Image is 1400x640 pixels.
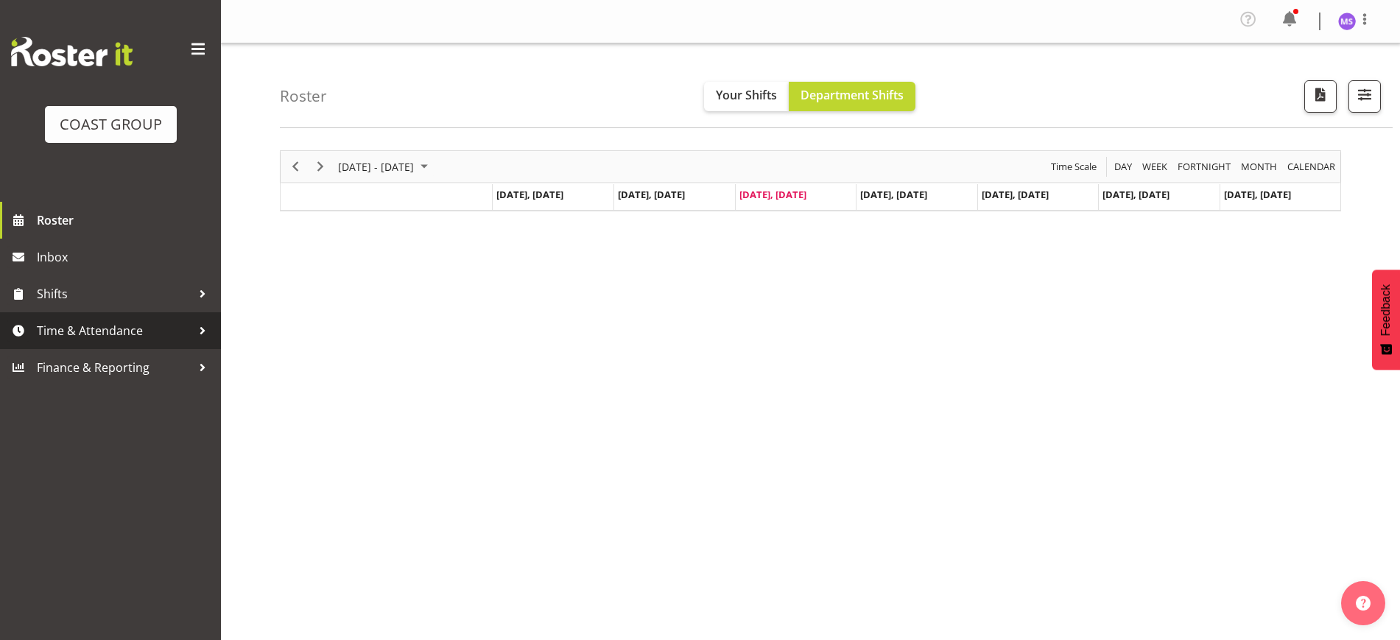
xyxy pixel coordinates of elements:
span: calendar [1286,158,1337,176]
span: Time Scale [1049,158,1098,176]
span: [DATE] - [DATE] [337,158,415,176]
button: September 08 - 14, 2025 [336,158,435,176]
div: COAST GROUP [60,113,162,136]
button: Fortnight [1175,158,1234,176]
div: Previous [283,151,308,182]
h4: Roster [280,88,327,105]
img: maria-scarabino1133.jpg [1338,13,1356,30]
div: Next [308,151,333,182]
span: [DATE], [DATE] [496,188,563,201]
button: Previous [286,158,306,176]
button: Month [1285,158,1338,176]
span: Week [1141,158,1169,176]
button: Next [311,158,331,176]
button: Timeline Week [1140,158,1170,176]
span: [DATE], [DATE] [860,188,927,201]
img: Rosterit website logo [11,37,133,66]
span: Shifts [37,283,191,305]
span: [DATE], [DATE] [982,188,1049,201]
button: Timeline Month [1239,158,1280,176]
button: Department Shifts [789,82,915,111]
button: Download a PDF of the roster according to the set date range. [1304,80,1337,113]
div: Timeline Week of September 10, 2025 [280,150,1341,211]
span: [DATE], [DATE] [739,188,806,201]
span: [DATE], [DATE] [1102,188,1169,201]
img: help-xxl-2.png [1356,596,1371,611]
span: Fortnight [1176,158,1232,176]
button: Feedback - Show survey [1372,270,1400,370]
button: Your Shifts [704,82,789,111]
span: [DATE], [DATE] [1224,188,1291,201]
span: Your Shifts [716,87,777,103]
span: Day [1113,158,1133,176]
button: Filter Shifts [1348,80,1381,113]
span: Roster [37,209,214,231]
span: [DATE], [DATE] [618,188,685,201]
span: Feedback [1379,284,1393,336]
span: Month [1239,158,1278,176]
span: Department Shifts [801,87,904,103]
span: Inbox [37,246,214,268]
span: Finance & Reporting [37,356,191,379]
button: Timeline Day [1112,158,1135,176]
button: Time Scale [1049,158,1100,176]
span: Time & Attendance [37,320,191,342]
